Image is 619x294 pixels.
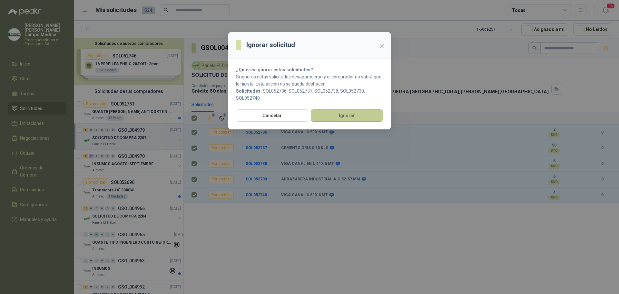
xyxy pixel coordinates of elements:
p: Si ignoras estas solicitudes desaparecerán y el comprador no sabrá que lo hiciste. Esta acción no... [236,73,383,87]
button: Cancelar [236,109,308,122]
p: SOL052736, SOL052737, SOL052738, SOL052739, SOL052740 [236,87,383,102]
h3: Ignorar solicitud [246,40,295,50]
strong: ¿Quieres ignorar estas solicitudes? [236,67,313,72]
b: Solicitudes: [236,88,262,94]
button: Ignorar [311,109,383,122]
button: Close [377,41,387,51]
span: close [379,44,384,49]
